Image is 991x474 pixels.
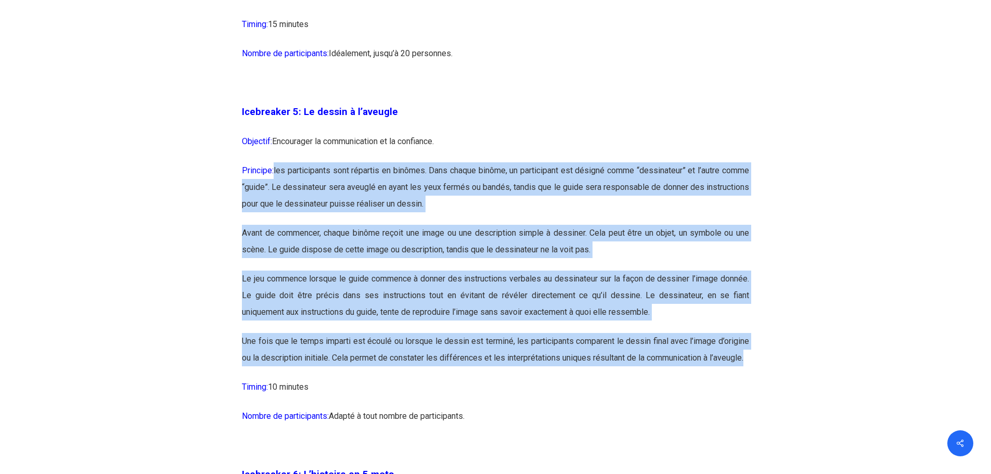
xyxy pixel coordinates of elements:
p: Le jeu commence lorsque le guide commence à donner des instructions verbales au dessinateur sur l... [242,271,749,333]
span: Timing: [242,382,268,392]
p: Avant de commencer, chaque binôme reçoit une image ou une description simple à dessiner. Cela peu... [242,225,749,271]
p: 15 minutes [242,16,749,45]
span: Timing: [242,19,268,29]
p: les participants sont répartis en binômes. Dans chaque binôme, un participant est désigné comme “... [242,162,749,225]
p: 10 minutes [242,379,749,408]
span: Nombre de participants: [242,411,329,421]
span: Objectif: [242,136,272,146]
p: Adapté à tout nombre de participants. [242,408,749,437]
span: Nombre de participants: [242,48,329,58]
p: Idéalement, jusqu’à 20 personnes. [242,45,749,74]
p: Encourager la communication et la confiance. [242,133,749,162]
span: Principe: [242,165,274,175]
span: Icebreaker 5: Le dessin à l’aveugle [242,106,398,118]
p: Une fois que le temps imparti est écoulé ou lorsque le dessin est terminé, les participants compa... [242,333,749,379]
